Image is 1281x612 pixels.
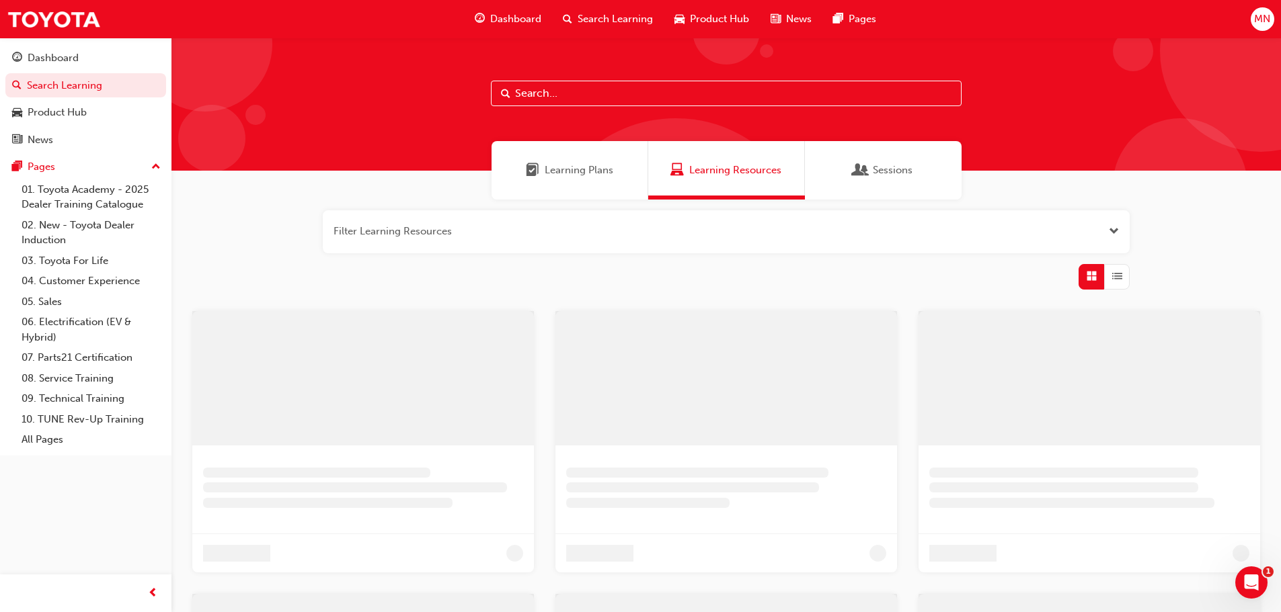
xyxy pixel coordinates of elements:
[12,134,22,146] span: news-icon
[492,141,648,200] a: Learning PlansLearning Plans
[28,50,79,66] div: Dashboard
[7,4,101,34] img: Trak
[16,251,166,271] a: 03. Toyota For Life
[151,159,161,176] span: up-icon
[16,271,166,292] a: 04. Customer Experience
[148,585,158,602] span: prev-icon
[28,159,55,175] div: Pages
[28,105,87,120] div: Product Hub
[1087,269,1097,284] span: Grid
[563,11,572,28] span: search-icon
[760,5,822,33] a: news-iconNews
[5,128,166,152] a: News
[1263,566,1274,577] span: 1
[805,141,962,200] a: SessionsSessions
[552,5,664,33] a: search-iconSearch Learning
[648,141,805,200] a: Learning ResourcesLearning Resources
[1109,224,1119,239] button: Open the filter
[16,292,166,312] a: 05. Sales
[491,81,962,106] input: Search...
[16,388,166,409] a: 09. Technical Training
[849,11,876,27] span: Pages
[12,107,22,119] span: car-icon
[664,5,760,33] a: car-iconProduct Hub
[12,161,22,173] span: pages-icon
[475,11,485,28] span: guage-icon
[1112,269,1122,284] span: List
[5,73,166,98] a: Search Learning
[12,52,22,64] span: guage-icon
[833,11,843,28] span: pages-icon
[670,163,684,178] span: Learning Resources
[786,11,812,27] span: News
[28,132,53,148] div: News
[16,215,166,251] a: 02. New - Toyota Dealer Induction
[12,80,22,92] span: search-icon
[16,179,166,215] a: 01. Toyota Academy - 2025 Dealer Training Catalogue
[16,347,166,368] a: 07. Parts21 Certification
[16,409,166,430] a: 10. TUNE Rev-Up Training
[578,11,653,27] span: Search Learning
[689,163,781,178] span: Learning Resources
[490,11,541,27] span: Dashboard
[822,5,887,33] a: pages-iconPages
[690,11,749,27] span: Product Hub
[873,163,913,178] span: Sessions
[674,11,685,28] span: car-icon
[5,100,166,125] a: Product Hub
[464,5,552,33] a: guage-iconDashboard
[1251,7,1274,31] button: MN
[501,86,510,101] span: Search
[1254,11,1270,27] span: MN
[5,155,166,179] button: Pages
[16,312,166,347] a: 06. Electrification (EV & Hybrid)
[16,368,166,389] a: 08. Service Training
[771,11,781,28] span: news-icon
[16,429,166,450] a: All Pages
[854,163,867,178] span: Sessions
[1235,566,1268,599] iframe: Intercom live chat
[545,163,613,178] span: Learning Plans
[526,163,539,178] span: Learning Plans
[5,43,166,155] button: DashboardSearch LearningProduct HubNews
[5,46,166,71] a: Dashboard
